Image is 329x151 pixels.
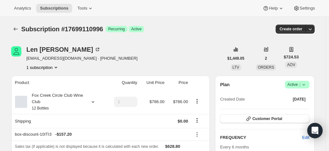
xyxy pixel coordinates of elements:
span: 2 [265,56,267,61]
span: Tools [77,6,87,11]
span: Help [269,6,278,11]
small: 12 Bottles [32,106,49,110]
span: Active [131,26,142,32]
span: Len Nancarrow [11,46,21,57]
button: Subscriptions [36,4,72,13]
span: AOV [287,63,295,67]
div: box-discount-10ITI3 [15,131,188,138]
span: $1,449.05 [227,56,244,61]
th: Price [166,76,190,90]
span: $786.00 [173,99,188,104]
span: Subscription #17699110996 [21,26,103,33]
div: Open Intercom Messenger [307,123,323,138]
button: Subscriptions [11,25,20,34]
span: $724.53 [284,54,299,60]
span: | [299,82,300,87]
span: Settings [300,6,315,11]
button: $1,449.05 [224,54,248,63]
span: $786.00 [149,99,164,104]
button: Shipping actions [192,117,202,124]
span: Edit [302,134,309,141]
h2: FREQUENCY [220,134,302,141]
span: Subscriptions [40,6,68,11]
div: Len [PERSON_NAME] [27,46,101,53]
button: Product actions [27,64,59,71]
button: Settings [289,4,319,13]
span: Create order [279,26,302,32]
span: [EMAIL_ADDRESS][DOMAIN_NAME] · [PHONE_NUMBER] [27,55,138,62]
h2: Plan [220,81,230,88]
button: Create order [276,25,306,34]
span: $0.00 [178,119,188,124]
span: Created Date [220,96,245,102]
button: Edit [298,132,313,143]
span: Customer Portal [252,116,282,121]
span: LTV [233,65,239,70]
button: Help [259,4,288,13]
span: Every 6 months [220,145,249,149]
span: Sales tax (if applicable) is not displayed because it is calculated with each new order. [15,144,159,149]
span: Recurring [108,26,125,32]
th: Quantity [105,76,139,90]
button: 2 [261,54,271,63]
span: ORDERS [258,65,274,70]
button: Customer Portal [220,114,309,123]
th: Unit Price [139,76,166,90]
span: - $157.20 [55,131,72,138]
button: Product actions [192,98,202,105]
button: Analytics [10,4,35,13]
span: Analytics [14,6,31,11]
button: [DATE] [289,95,310,104]
div: Fox Creek Circle Club Wine Club [27,92,85,111]
th: Product [11,76,105,90]
th: Shipping [11,114,105,128]
span: Active [287,81,307,88]
button: Tools [73,4,97,13]
span: $628.80 [165,144,180,149]
span: [DATE] [293,97,306,102]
